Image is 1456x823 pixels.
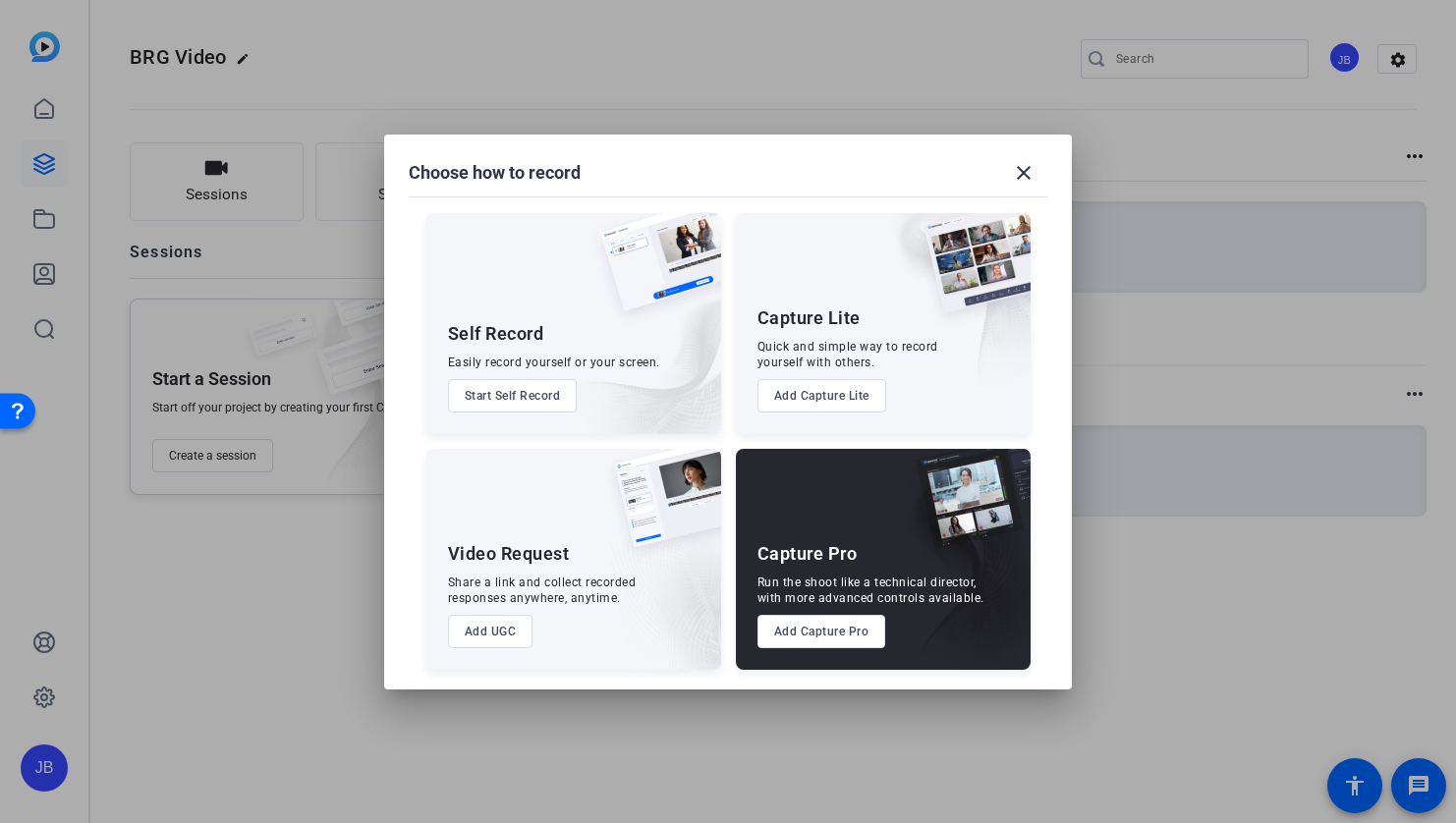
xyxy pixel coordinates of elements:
[901,449,1031,569] img: capture-pro.png
[885,473,1031,670] img: embarkstudio-capture-pro.png
[448,322,544,346] div: Self Record
[757,339,938,370] div: Quick and simple way to record yourself with others.
[550,255,721,434] img: embarkstudio-self-record.png
[757,542,858,566] div: Capture Pro
[599,449,721,568] img: ugc-content.png
[409,161,581,185] h1: Choose how to record
[1012,161,1036,185] mat-icon: close
[909,213,1031,333] img: capture-lite.png
[855,213,1031,410] img: embarkstudio-capture-lite.png
[448,379,578,412] button: Start Self Record
[757,306,861,330] div: Capture Lite
[757,379,886,412] button: Add Capture Lite
[448,615,533,648] button: Add UGC
[757,575,984,606] div: Run the shoot like a technical director, with more advanced controls available.
[607,510,721,670] img: embarkstudio-ugc-content.png
[757,615,886,648] button: Add Capture Pro
[448,575,637,606] div: Share a link and collect recorded responses anywhere, anytime.
[448,355,660,370] div: Easily record yourself or your screen.
[586,213,721,331] img: self-record.png
[448,542,570,566] div: Video Request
